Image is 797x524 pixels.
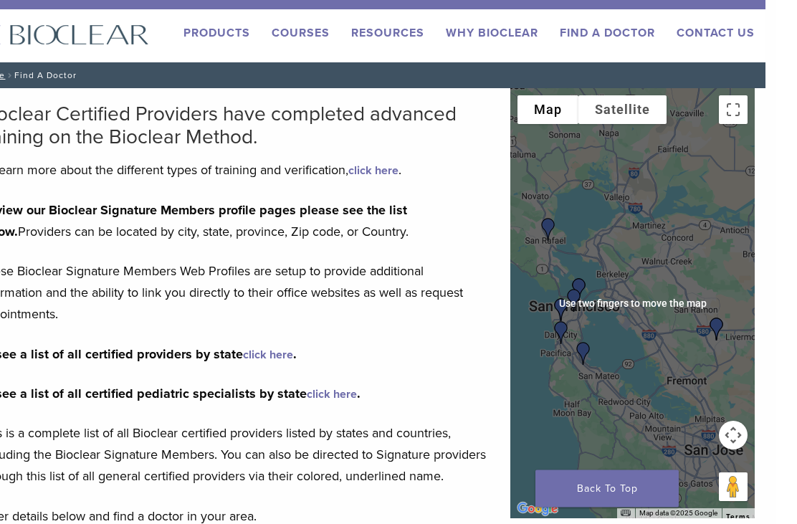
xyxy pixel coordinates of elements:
button: Show satellite imagery [599,96,687,125]
a: click here [369,164,419,178]
button: Keyboard shortcuts [641,509,652,519]
div: Andrew Dela Rama [565,316,599,351]
button: Show street map [538,96,599,125]
a: click here [264,348,314,363]
a: Open this area in Google Maps (opens a new window) [535,500,582,519]
a: Resources [372,27,445,41]
a: Find A Doctor [581,27,676,41]
img: Google [535,500,582,519]
a: Back To Top [556,470,700,508]
div: Dr. Maggie Chao [720,313,755,347]
a: Products [204,27,271,41]
div: Dr. Sandy Shih [565,293,599,328]
a: click here [328,388,378,402]
a: Why Bioclear [467,27,559,41]
button: Drag Pegman onto the map to open Street View [740,473,768,502]
span: Map data ©2025 Google [660,510,738,518]
span: / [26,72,35,80]
a: Courses [292,27,350,41]
a: Contact Us [697,27,775,41]
div: Dr. Edward Orson [578,284,612,318]
div: Dr. Stanley Siu [583,273,617,308]
div: DR. Jennifer Chew [587,337,621,371]
button: Toggle fullscreen view [740,96,768,125]
div: Dr. Dipa Cappelen [552,213,586,247]
a: Terms (opens in new tab) [747,513,771,522]
button: Map camera controls [740,421,768,450]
